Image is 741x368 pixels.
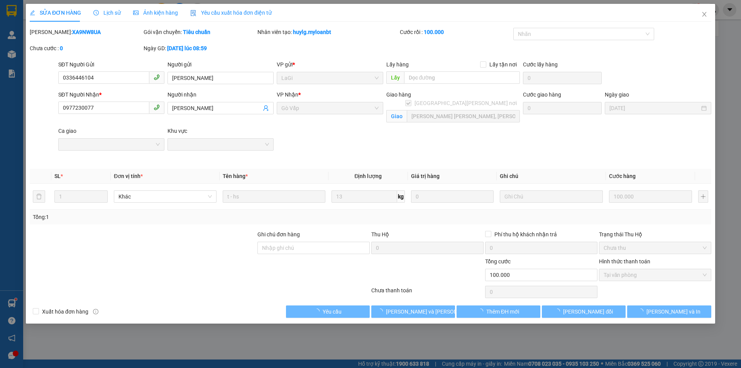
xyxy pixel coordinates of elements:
[282,72,379,84] span: LaGi
[167,45,207,51] b: [DATE] lúc 08:59
[58,128,76,134] label: Ca giao
[605,92,629,98] label: Ngày giao
[54,173,61,179] span: SL
[33,213,286,221] div: Tổng: 1
[293,29,331,35] b: huylg.myloanbt
[497,169,606,184] th: Ghi chú
[694,4,715,25] button: Close
[411,173,440,179] span: Giá trị hàng
[599,230,711,239] div: Trạng thái Thu Hộ
[144,28,256,36] div: Gói vận chuyển:
[397,190,405,203] span: kg
[133,10,178,16] span: Ảnh kiện hàng
[277,92,299,98] span: VP Nhận
[30,44,142,53] div: Chưa cước :
[407,110,520,122] input: Giao tận nơi
[646,307,700,316] span: [PERSON_NAME] và In
[154,74,160,80] span: phone
[371,305,455,318] button: [PERSON_NAME] và [PERSON_NAME] hàng
[30,28,142,36] div: [PERSON_NAME]:
[58,90,164,99] div: SĐT Người Nhận
[386,110,407,122] span: Giao
[58,60,164,69] div: SĐT Người Gửi
[523,102,602,114] input: Cước giao hàng
[190,10,196,16] img: icon
[698,190,708,203] button: plus
[386,61,409,68] span: Lấy hàng
[93,10,121,16] span: Lịch sử
[286,305,370,318] button: Yêu cầu
[523,61,558,68] label: Cước lấy hàng
[257,28,398,36] div: Nhân viên tạo:
[93,309,98,314] span: info-circle
[400,28,512,36] div: Cước rồi :
[604,269,707,281] span: Tại văn phòng
[424,29,444,35] b: 100.000
[183,29,210,35] b: Tiêu chuẩn
[154,104,160,110] span: phone
[542,305,626,318] button: [PERSON_NAME] đổi
[118,191,212,202] span: Khác
[93,10,99,15] span: clock-circle
[323,307,342,316] span: Yêu cầu
[223,173,248,179] span: Tên hàng
[114,173,143,179] span: Đơn vị tính
[555,309,563,314] span: loading
[486,60,520,69] span: Lấy tận nơi
[60,45,63,51] b: 0
[72,29,101,35] b: XA9NW8UA
[604,242,707,254] span: Chưa thu
[500,190,603,203] input: Ghi Chú
[701,11,707,17] span: close
[411,99,520,107] span: [GEOGRAPHIC_DATA][PERSON_NAME] nơi
[386,307,490,316] span: [PERSON_NAME] và [PERSON_NAME] hàng
[371,231,389,237] span: Thu Hộ
[638,309,646,314] span: loading
[33,190,45,203] button: delete
[386,71,404,84] span: Lấy
[277,60,383,69] div: VP gửi
[609,104,699,112] input: Ngày giao
[167,90,274,99] div: Người nhận
[609,190,692,203] input: 0
[167,127,274,135] div: Khu vực
[30,10,81,16] span: SỬA ĐƠN HÀNG
[404,71,520,84] input: Dọc đường
[190,10,272,16] span: Yêu cầu xuất hóa đơn điện tử
[491,230,560,239] span: Phí thu hộ khách nhận trả
[377,309,386,314] span: loading
[257,231,300,237] label: Ghi chú đơn hàng
[223,190,325,203] input: VD: Bàn, Ghế
[314,309,323,314] span: loading
[133,10,139,15] span: picture
[30,10,35,15] span: edit
[485,258,511,265] span: Tổng cước
[355,173,382,179] span: Định lượng
[144,44,256,53] div: Ngày GD:
[263,105,269,111] span: user-add
[370,286,484,300] div: Chưa thanh toán
[523,92,561,98] label: Cước giao hàng
[486,307,519,316] span: Thêm ĐH mới
[167,60,274,69] div: Người gửi
[39,307,91,316] span: Xuất hóa đơn hàng
[386,92,411,98] span: Giao hàng
[609,173,636,179] span: Cước hàng
[282,102,379,114] span: Gò Vấp
[257,242,370,254] input: Ghi chú đơn hàng
[411,190,494,203] input: 0
[563,307,613,316] span: [PERSON_NAME] đổi
[457,305,540,318] button: Thêm ĐH mới
[599,258,650,265] label: Hình thức thanh toán
[523,72,602,84] input: Cước lấy hàng
[478,309,486,314] span: loading
[628,305,711,318] button: [PERSON_NAME] và In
